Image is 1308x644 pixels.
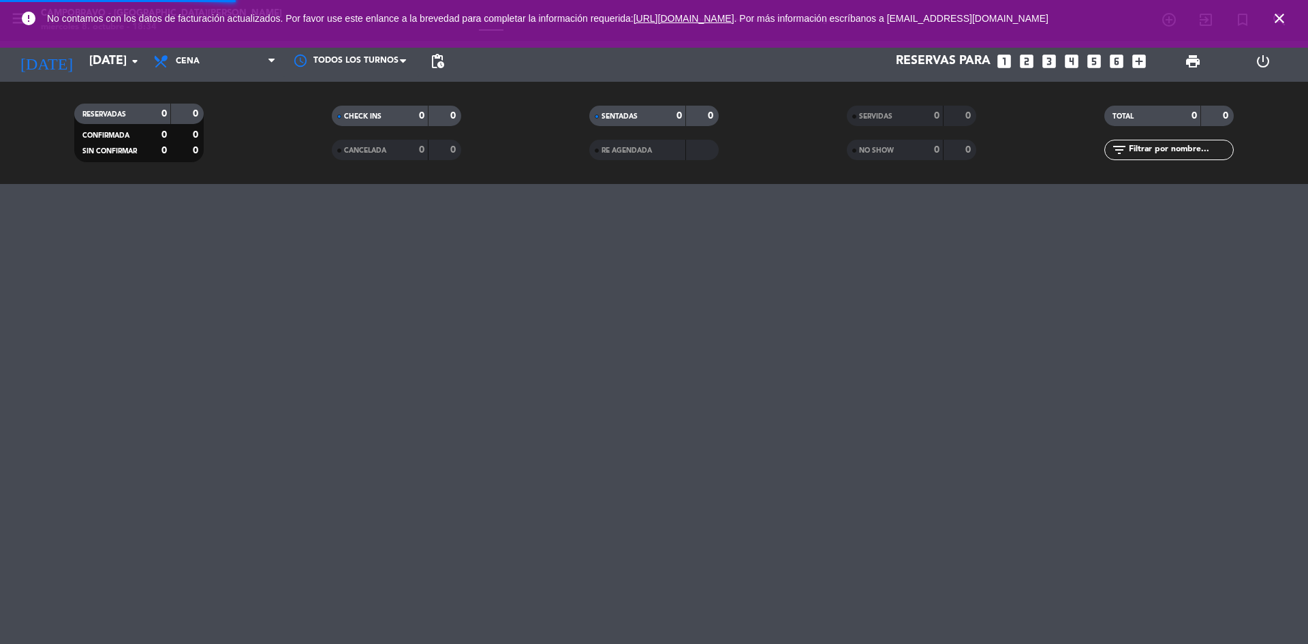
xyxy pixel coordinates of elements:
[419,145,424,155] strong: 0
[429,53,446,70] span: pending_actions
[634,13,734,24] a: [URL][DOMAIN_NAME]
[965,111,974,121] strong: 0
[161,130,167,140] strong: 0
[344,147,386,154] span: CANCELADA
[82,148,137,155] span: SIN CONFIRMAR
[1111,142,1127,158] i: filter_list
[419,111,424,121] strong: 0
[965,145,974,155] strong: 0
[859,113,892,120] span: SERVIDAS
[708,111,716,121] strong: 0
[193,146,201,155] strong: 0
[450,145,458,155] strong: 0
[1108,52,1125,70] i: looks_6
[344,113,381,120] span: CHECK INS
[127,53,143,70] i: arrow_drop_down
[1130,52,1148,70] i: add_box
[161,109,167,119] strong: 0
[47,13,1048,24] span: No contamos con los datos de facturación actualizados. Por favor use este enlance a la brevedad p...
[176,57,200,66] span: Cena
[161,146,167,155] strong: 0
[734,13,1048,24] a: . Por más información escríbanos a [EMAIL_ADDRESS][DOMAIN_NAME]
[995,52,1013,70] i: looks_one
[193,109,201,119] strong: 0
[10,46,82,76] i: [DATE]
[450,111,458,121] strong: 0
[20,10,37,27] i: error
[1040,52,1058,70] i: looks_3
[602,113,638,120] span: SENTADAS
[676,111,682,121] strong: 0
[1112,113,1134,120] span: TOTAL
[1127,142,1233,157] input: Filtrar por nombre...
[82,132,129,139] span: CONFIRMADA
[602,147,652,154] span: RE AGENDADA
[934,111,939,121] strong: 0
[1185,53,1201,70] span: print
[896,55,991,68] span: Reservas para
[193,130,201,140] strong: 0
[859,147,894,154] span: NO SHOW
[82,111,126,118] span: RESERVADAS
[1063,52,1080,70] i: looks_4
[1018,52,1035,70] i: looks_two
[934,145,939,155] strong: 0
[1085,52,1103,70] i: looks_5
[1271,10,1288,27] i: close
[1223,111,1231,121] strong: 0
[1192,111,1197,121] strong: 0
[1255,53,1271,70] i: power_settings_new
[1228,41,1298,82] div: LOG OUT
